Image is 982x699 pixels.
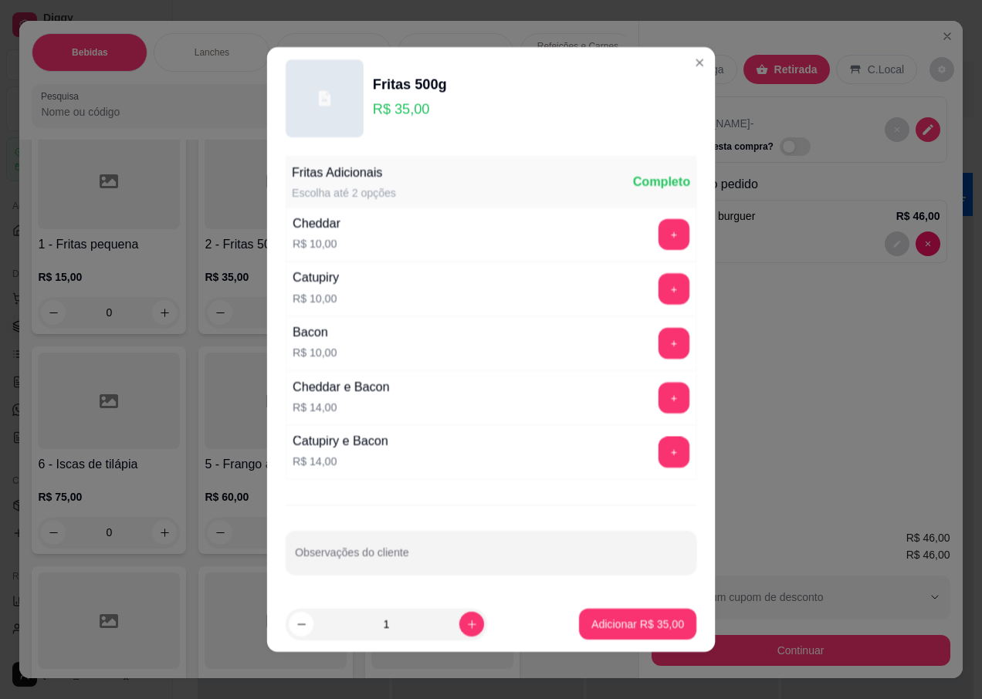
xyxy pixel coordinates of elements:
[295,551,687,566] input: Observações do cliente
[293,345,337,360] p: R$ 10,00
[293,400,390,415] p: R$ 14,00
[293,454,388,469] p: R$ 14,00
[293,290,339,306] p: R$ 10,00
[659,382,689,413] button: add
[687,50,712,75] button: Close
[373,73,447,95] div: Fritas 500g
[659,437,689,468] button: add
[579,609,696,640] button: Adicionar R$ 35,00
[633,173,690,191] div: Completo
[459,612,484,637] button: increase-product-quantity
[373,98,447,120] p: R$ 35,00
[293,323,337,342] div: Bacon
[659,328,689,359] button: add
[591,616,684,632] p: Adicionar R$ 35,00
[293,236,340,252] p: R$ 10,00
[293,377,390,396] div: Cheddar e Bacon
[293,432,388,451] div: Catupiry e Bacon
[293,268,339,287] div: Catupiry
[292,185,396,201] div: Escolha até 2 opções
[659,273,689,304] button: add
[289,612,313,637] button: decrease-product-quantity
[293,214,340,233] div: Cheddar
[292,164,396,182] div: Fritas Adicionais
[659,219,689,250] button: add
